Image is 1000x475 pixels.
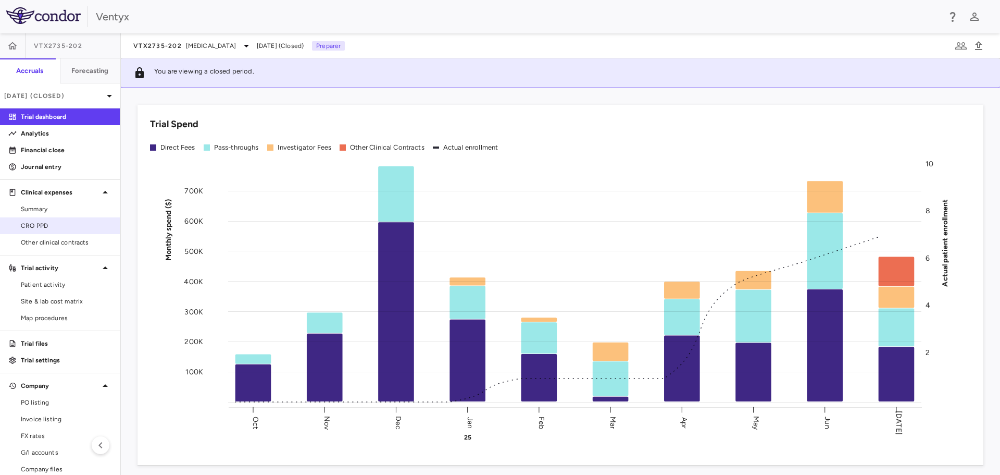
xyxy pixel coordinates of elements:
[185,368,203,376] tspan: 100K
[21,129,111,138] p: Analytics
[186,41,236,51] span: [MEDICAL_DATA]
[926,253,930,262] tspan: 6
[71,66,109,76] h6: Forecasting
[21,381,99,391] p: Company
[21,313,111,323] span: Map procedures
[21,162,111,172] p: Journal entry
[184,337,203,346] tspan: 200K
[394,416,403,429] text: Dec
[894,411,903,435] text: [DATE]
[160,143,195,152] div: Direct Fees
[21,280,111,289] span: Patient activity
[21,431,111,441] span: FX rates
[184,277,203,286] tspan: 400K
[150,117,198,131] h6: Trial Spend
[464,434,471,441] text: 25
[21,221,111,230] span: CRO PPD
[823,417,832,429] text: Jun
[184,247,203,255] tspan: 500K
[21,339,111,348] p: Trial files
[21,188,99,197] p: Clinical expenses
[926,348,930,357] tspan: 2
[164,199,173,261] tspan: Monthly spend ($)
[278,143,332,152] div: Investigator Fees
[34,42,82,50] span: VTX2735-202
[154,67,254,79] p: You are viewing a closed period.
[926,301,930,310] tspan: 4
[926,160,933,168] tspan: 10
[21,238,111,247] span: Other clinical contracts
[21,145,111,155] p: Financial close
[21,415,111,424] span: Invoice listing
[21,356,111,365] p: Trial settings
[96,9,940,25] div: Ventyx
[608,416,617,429] text: Mar
[21,465,111,474] span: Company files
[322,416,331,430] text: Nov
[443,143,498,152] div: Actual enrollment
[184,187,203,196] tspan: 700K
[21,398,111,407] span: PO listing
[466,417,474,428] text: Jan
[680,417,689,428] text: Apr
[350,143,424,152] div: Other Clinical Contracts
[312,41,345,51] p: Preparer
[926,206,930,215] tspan: 8
[941,199,949,286] tspan: Actual patient enrollment
[21,448,111,457] span: G/l accounts
[251,416,260,429] text: Oct
[21,263,99,273] p: Trial activity
[4,91,103,101] p: [DATE] (Closed)
[257,41,304,51] span: [DATE] (Closed)
[537,416,546,429] text: Feb
[16,66,43,76] h6: Accruals
[184,217,203,226] tspan: 600K
[6,7,81,24] img: logo-full-SnFGN8VE.png
[21,297,111,306] span: Site & lab cost matrix
[214,143,259,152] div: Pass-throughs
[133,42,182,50] span: VTX2735-202
[752,416,760,430] text: May
[21,112,111,121] p: Trial dashboard
[21,204,111,214] span: Summary
[184,307,203,316] tspan: 300K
